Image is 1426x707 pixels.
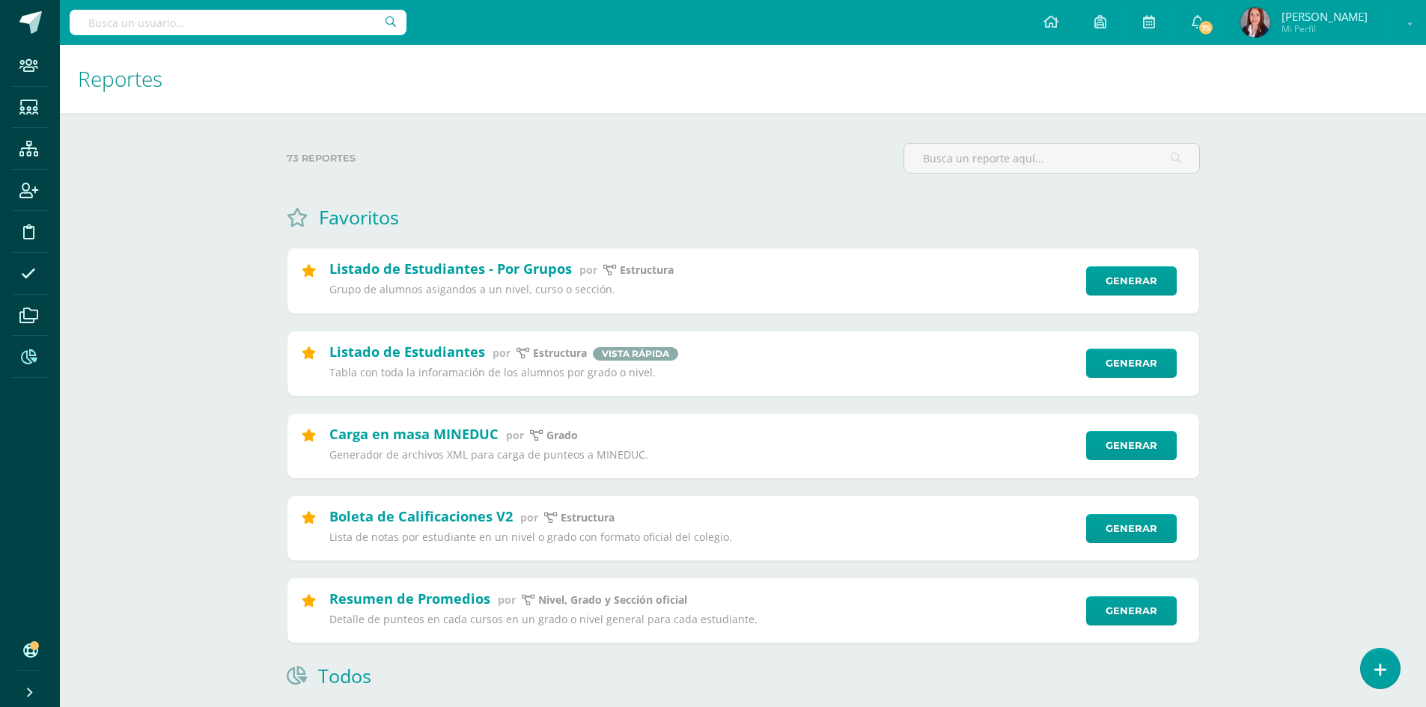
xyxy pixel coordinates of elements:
h2: Listado de Estudiantes [329,343,485,361]
p: Estructura [620,263,674,277]
p: Tabla con toda la inforamación de los alumnos por grado o nivel. [329,366,1076,379]
input: Busca un reporte aquí... [904,144,1199,173]
a: Generar [1086,266,1177,296]
p: Grado [546,429,578,442]
span: por [520,510,538,524]
a: Generar [1086,431,1177,460]
h2: Boleta de Calificaciones V2 [329,507,513,525]
p: Grupo de alumnos asigandos a un nivel, curso o sección. [329,283,1076,296]
a: Generar [1086,349,1177,378]
span: por [506,428,524,442]
span: Reportes [78,64,162,93]
span: 75 [1198,19,1214,36]
h2: Resumen de Promedios [329,590,490,607]
p: Nivel, Grado y Sección oficial [538,593,687,607]
a: Generar [1086,596,1177,625]
span: [PERSON_NAME] [1282,9,1368,24]
h1: Favoritos [319,204,399,230]
h1: Todos [318,663,371,688]
span: por [579,263,597,277]
label: 73 reportes [287,143,892,174]
span: Mi Perfil [1282,22,1368,35]
p: Lista de notas por estudiante en un nivel o grado con formato oficial del colegio. [329,530,1076,544]
span: por [493,346,511,360]
a: Generar [1086,514,1177,543]
input: Busca un usuario... [70,10,406,35]
h2: Listado de Estudiantes - Por Grupos [329,260,572,278]
h2: Carga en masa MINEDUC [329,425,499,443]
p: Generador de archivos XML para carga de punteos a MINEDUC. [329,448,1076,462]
p: Detalle de punteos en cada cursos en un grado o nivel general para cada estudiante. [329,613,1076,626]
img: f519f5c71b4249acbc874d735f4f43e2.png [1240,7,1270,37]
p: Estructura [533,346,587,360]
span: por [498,593,516,607]
span: Vista rápida [593,347,678,361]
p: Estructura [561,511,615,524]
